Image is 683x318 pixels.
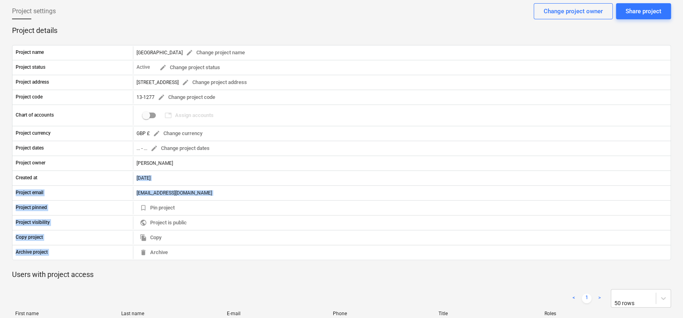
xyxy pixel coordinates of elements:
[147,142,213,155] button: Change project dates
[16,79,49,86] p: Project address
[16,130,51,137] p: Project currency
[140,203,175,213] span: Pin project
[137,246,171,259] button: Archive
[137,146,147,151] div: ... - ...
[569,293,579,303] a: Previous page
[544,311,644,316] div: Roles
[155,91,218,104] button: Change project code
[643,279,683,318] iframe: Chat Widget
[140,234,147,241] span: file_copy
[140,219,147,226] span: public
[186,49,193,56] span: edit
[12,6,56,16] span: Project settings
[153,129,202,138] span: Change currency
[16,219,50,226] p: Project visibility
[333,311,432,316] div: Phone
[16,145,44,152] p: Project dates
[582,293,591,303] a: Page 1 is your current page
[16,64,45,71] p: Project status
[137,64,150,71] p: Active
[16,112,54,119] p: Chart of accounts
[16,160,45,166] p: Project owner
[16,234,43,241] p: Copy project
[133,187,671,199] div: [EMAIL_ADDRESS][DOMAIN_NAME]
[140,233,161,242] span: Copy
[137,91,218,104] div: 13-1277
[227,311,326,316] div: E-mail
[137,232,165,244] button: Copy
[438,311,538,316] div: Title
[133,172,671,185] div: [DATE]
[151,145,158,152] span: edit
[595,293,604,303] a: Next page
[133,157,671,170] div: [PERSON_NAME]
[16,49,44,56] p: Project name
[16,249,48,256] p: Archive project
[151,144,210,153] span: Change project dates
[140,248,168,257] span: Archive
[137,76,250,89] div: [STREET_ADDRESS]
[182,79,189,86] span: edit
[150,127,206,140] button: Change currency
[12,26,671,35] p: Project details
[121,311,221,316] div: Last name
[179,76,250,89] button: Change project address
[626,6,661,16] div: Share project
[186,48,245,57] span: Change project name
[15,311,115,316] div: First name
[159,64,167,71] span: edit
[159,63,220,72] span: Change project status
[158,93,215,102] span: Change project code
[16,189,43,196] p: Project email
[137,217,190,229] button: Project is public
[534,3,613,19] button: Change project owner
[140,218,187,228] span: Project is public
[137,202,178,214] button: Pin project
[12,270,671,279] p: Users with project access
[182,78,247,87] span: Change project address
[16,94,43,101] p: Project code
[137,47,248,59] div: [GEOGRAPHIC_DATA]
[544,6,603,16] div: Change project owner
[153,130,160,137] span: edit
[16,204,47,211] p: Project pinned
[616,3,671,19] button: Share project
[614,300,644,306] div: 50 rows
[16,174,37,181] p: Created at
[140,204,147,211] span: bookmark_border
[137,130,150,136] span: GBP £
[140,249,147,256] span: delete
[158,94,165,101] span: edit
[156,62,223,74] button: Change project status
[183,47,248,59] button: Change project name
